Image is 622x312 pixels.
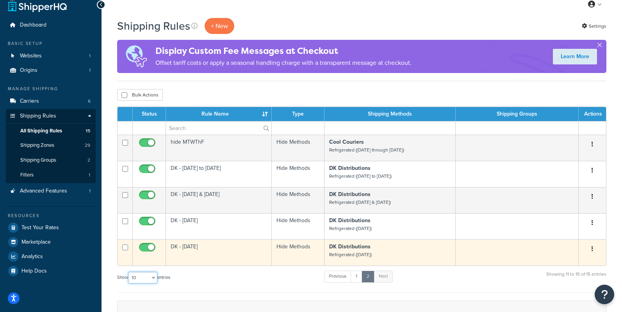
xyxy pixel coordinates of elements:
[329,173,392,180] small: Refrigerated ([DATE] to [DATE])
[329,242,371,251] strong: DK Distributions
[329,251,372,258] small: Refrigerated ([DATE])
[85,142,90,149] span: 29
[6,235,96,249] a: Marketplace
[374,271,393,282] a: Next
[21,225,59,231] span: Test Your Rates
[155,45,412,57] h4: Display Custom Fee Messages at Checkout
[20,172,34,178] span: Filters
[6,212,96,219] div: Resources
[546,270,606,287] div: Showing 11 to 15 of 15 entries
[117,18,190,34] h1: Shipping Rules
[6,18,96,32] a: Dashboard
[20,53,42,59] span: Websites
[20,142,54,149] span: Shipping Zones
[6,49,96,63] li: Websites
[272,107,324,121] th: Type
[166,121,271,135] input: Search
[21,239,51,246] span: Marketplace
[6,63,96,78] li: Origins
[166,187,272,213] td: DK - [DATE] & [DATE]
[87,157,90,164] span: 2
[6,250,96,264] a: Analytics
[6,184,96,198] li: Advanced Features
[6,221,96,235] a: Test Your Rates
[329,216,371,225] strong: DK Distributions
[324,107,456,121] th: Shipping Methods
[362,271,374,282] a: 2
[89,67,91,74] span: 1
[89,53,91,59] span: 1
[6,40,96,47] div: Basic Setup
[166,135,272,161] td: hide MTWThF
[6,153,96,168] li: Shipping Groups
[6,138,96,153] li: Shipping Zones
[6,109,96,183] li: Shipping Rules
[272,161,324,187] td: Hide Methods
[6,153,96,168] a: Shipping Groups 2
[553,49,597,64] a: Learn More
[20,188,67,194] span: Advanced Features
[21,253,43,260] span: Analytics
[456,107,579,121] th: Shipping Groups
[88,98,91,105] span: 6
[329,225,372,232] small: Refrigerated ([DATE])
[6,86,96,92] div: Manage Shipping
[272,239,324,266] td: Hide Methods
[86,128,90,134] span: 15
[155,57,412,68] p: Offset tariff costs or apply a seasonal handling charge with a transparent message at checkout.
[205,18,234,34] p: + New
[20,98,39,105] span: Carriers
[6,124,96,138] a: All Shipping Rules 15
[166,107,272,121] th: Rule Name : activate to sort column ascending
[21,268,47,275] span: Help Docs
[272,135,324,161] td: Hide Methods
[6,168,96,182] a: Filters 1
[579,107,606,121] th: Actions
[6,94,96,109] li: Carriers
[6,63,96,78] a: Origins 1
[20,22,46,29] span: Dashboard
[6,94,96,109] a: Carriers 6
[128,272,157,283] select: Showentries
[117,272,170,283] label: Show entries
[6,124,96,138] li: All Shipping Rules
[6,264,96,278] a: Help Docs
[20,128,62,134] span: All Shipping Rules
[20,157,56,164] span: Shipping Groups
[89,172,90,178] span: 1
[6,138,96,153] a: Shipping Zones 29
[582,21,606,32] a: Settings
[329,164,371,172] strong: DK Distributions
[6,184,96,198] a: Advanced Features 1
[6,109,96,123] a: Shipping Rules
[133,107,166,121] th: Status
[117,40,155,73] img: duties-banner-06bc72dcb5fe05cb3f9472aba00be2ae8eb53ab6f0d8bb03d382ba314ac3c341.png
[166,239,272,266] td: DK - [DATE]
[272,213,324,239] td: Hide Methods
[20,113,56,119] span: Shipping Rules
[89,188,91,194] span: 1
[329,138,364,146] strong: Cool Couriers
[20,67,37,74] span: Origins
[166,213,272,239] td: DK - [DATE]
[329,190,371,198] strong: DK Distributions
[351,271,362,282] a: 1
[595,285,614,304] button: Open Resource Center
[6,49,96,63] a: Websites 1
[117,89,163,101] button: Bulk Actions
[329,146,404,153] small: Refrigerated ([DATE] through [DATE])
[166,161,272,187] td: DK - [DATE] to [DATE]
[324,271,351,282] a: Previous
[272,187,324,213] td: Hide Methods
[329,199,391,206] small: Refrigerated ([DATE] & [DATE])
[6,168,96,182] li: Filters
